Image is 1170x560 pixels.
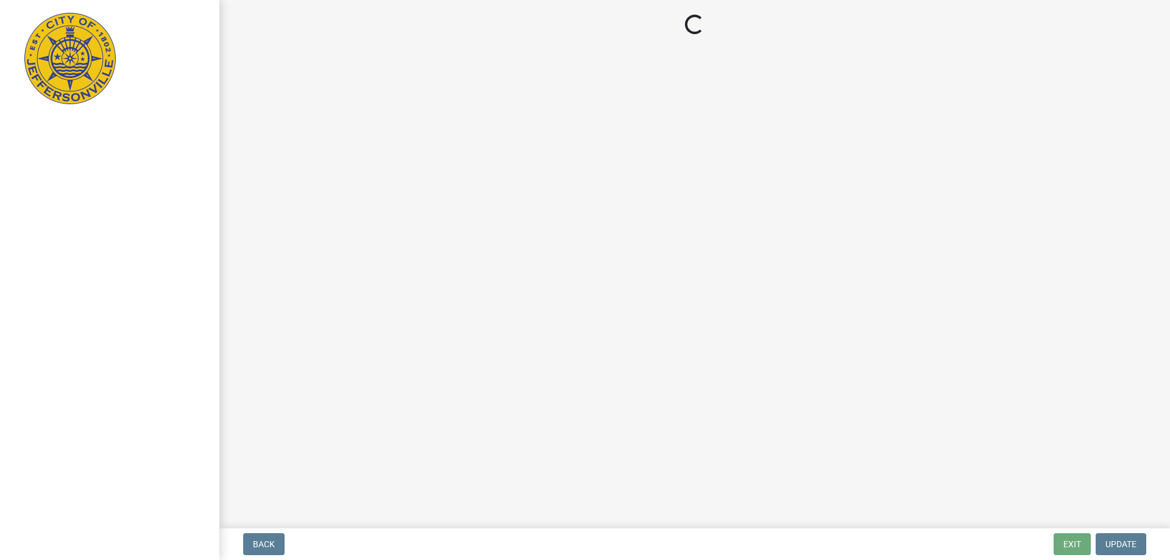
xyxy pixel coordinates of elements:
[243,533,285,555] button: Back
[253,539,275,549] span: Back
[1054,533,1091,555] button: Exit
[24,13,116,104] img: City of Jeffersonville, Indiana
[1096,533,1146,555] button: Update
[1105,539,1136,549] span: Update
